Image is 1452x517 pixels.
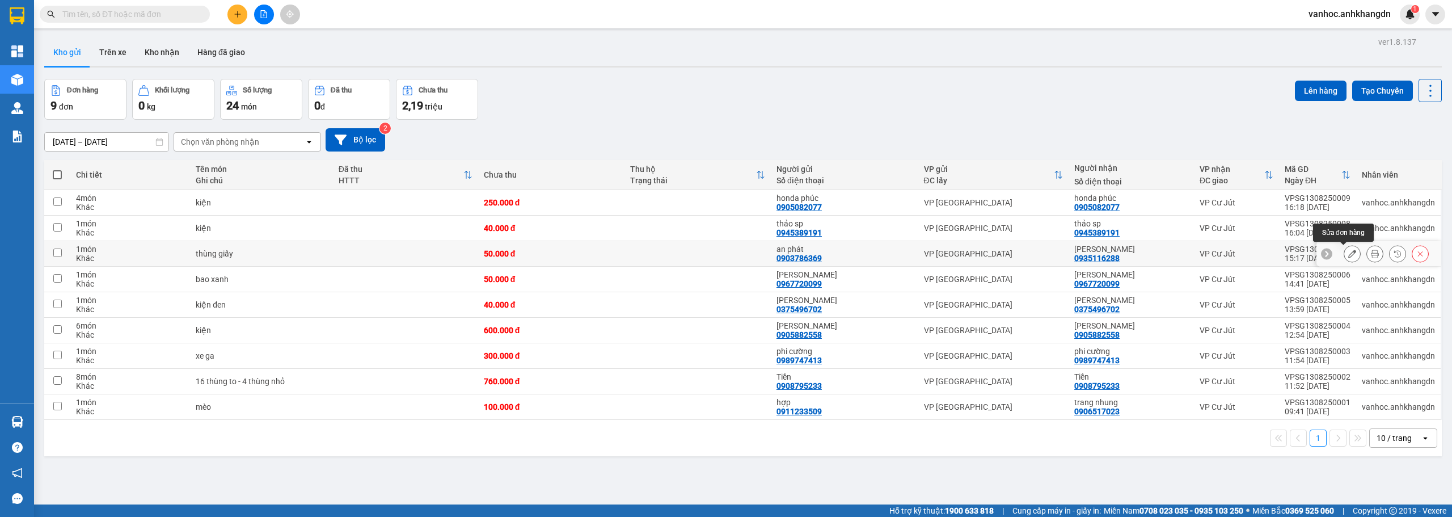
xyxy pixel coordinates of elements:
div: VP [GEOGRAPHIC_DATA] [924,351,1063,360]
div: thảo sp [10,37,125,51]
svg: open [1421,434,1430,443]
button: plus [227,5,247,24]
div: VP Cư Jút [1200,300,1273,309]
div: 0967720099 [1074,279,1120,288]
div: Trạng thái [630,176,756,185]
div: VP Cư Jút [1200,326,1273,335]
button: Lên hàng [1295,81,1347,101]
span: món [241,102,257,111]
div: Đã thu [339,165,463,174]
div: VPSG1308250005 [1285,296,1350,305]
input: Tìm tên, số ĐT hoặc mã đơn [62,8,196,20]
div: 600.000 đ [484,326,619,335]
div: 0945389191 [133,51,212,66]
div: Sửa đơn hàng [1344,245,1361,262]
span: ⚪️ [1246,508,1250,513]
img: dashboard-icon [11,45,23,57]
span: Cung cấp máy in - giấy in: [1012,505,1101,517]
div: phi cường [1074,347,1188,356]
div: Mã GD [1285,165,1341,174]
span: 0 [138,99,145,112]
div: 40.000 [131,73,213,101]
button: caret-down [1425,5,1445,24]
div: 0905882558 [776,330,822,339]
div: 6 món [76,321,184,330]
div: 1 món [76,347,184,356]
img: icon-new-feature [1405,9,1415,19]
div: VP [GEOGRAPHIC_DATA] [924,249,1063,258]
div: VP [GEOGRAPHIC_DATA] [924,224,1063,233]
div: VP Cư Jút [1200,249,1273,258]
span: đơn [59,102,73,111]
button: Chưa thu2,19 triệu [396,79,478,120]
span: plus [234,10,242,18]
div: 0989747413 [776,356,822,365]
div: Ghi chú [196,176,327,185]
div: VP Cư Jút [1200,377,1273,386]
div: 15:17 [DATE] [1285,254,1350,263]
div: VPSG1308250001 [1285,398,1350,407]
button: Số lượng24món [220,79,302,120]
div: VP [GEOGRAPHIC_DATA] [924,402,1063,411]
div: 100.000 đ [484,402,619,411]
span: 0 [314,99,320,112]
div: 50.000 đ [484,275,619,284]
div: Khác [76,356,184,365]
div: vanhoc.anhkhangdn [1362,377,1435,386]
div: 0375496702 [776,305,822,314]
div: VP [GEOGRAPHIC_DATA] [10,10,125,37]
div: Khối lượng [155,86,189,94]
div: VPSG1308250002 [1285,372,1350,381]
div: 0905082077 [1074,203,1120,212]
div: honda phúc [1074,194,1188,203]
div: VP Cư Jút [1200,402,1273,411]
svg: open [305,137,314,146]
span: đ [320,102,325,111]
div: hợp [776,398,913,407]
div: 0911233509 [776,407,822,416]
div: kiện đen [196,300,327,309]
div: 0905082077 [776,203,822,212]
button: file-add [254,5,274,24]
div: Ngày ĐH [1285,176,1341,185]
strong: 1900 633 818 [945,506,994,515]
div: trang nhung [1074,398,1188,407]
div: kiện [196,326,327,335]
div: 8 món [76,372,184,381]
div: 0906517023 [1074,407,1120,416]
div: thảo sp [133,37,212,51]
span: Chưa cước : [131,73,156,100]
div: 250.000 đ [484,198,619,207]
div: 760.000 đ [484,377,619,386]
div: Đơn hàng [67,86,98,94]
div: 0967720099 [776,279,822,288]
div: ver 1.8.137 [1378,36,1416,48]
div: 10 / trang [1377,432,1412,444]
th: Toggle SortBy [1279,160,1356,190]
div: VP Cư Jút [133,10,212,37]
div: 50.000 đ [484,249,619,258]
div: Thu hộ [630,165,756,174]
div: bao xanh [196,275,327,284]
div: Khác [76,407,184,416]
div: 11:54 [DATE] [1285,356,1350,365]
sup: 2 [379,123,391,134]
div: 0903786369 [776,254,822,263]
div: 0908795233 [776,381,822,390]
div: 1 món [76,296,184,305]
div: VP [GEOGRAPHIC_DATA] [924,377,1063,386]
div: 1 món [76,270,184,279]
button: Đơn hàng9đơn [44,79,126,120]
div: 16:04 [DATE] [1285,228,1350,237]
strong: 0369 525 060 [1285,506,1334,515]
div: 0945389191 [1074,228,1120,237]
div: Chi tiết [76,170,184,179]
div: Số điện thoại [776,176,913,185]
span: Nhận: [133,11,160,23]
div: thùng giấy [196,249,327,258]
div: mèo [196,402,327,411]
button: Hàng đã giao [188,39,254,66]
div: 09:41 [DATE] [1285,407,1350,416]
div: 1 món [76,219,184,228]
div: 0375496702 [1074,305,1120,314]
